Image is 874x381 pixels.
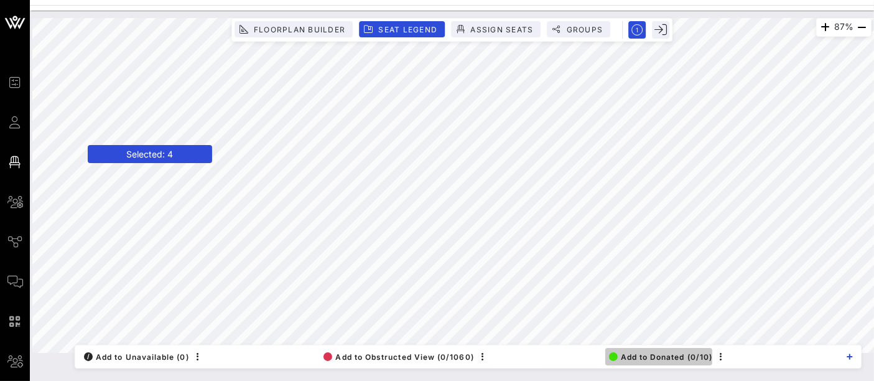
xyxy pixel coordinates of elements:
span: Add to Donated (0/10) [609,352,713,362]
div: 87% [816,18,872,37]
header: Selected: 4 [88,145,212,163]
span: Groups [565,25,603,34]
span: Add to Obstructed View (0/1060) [323,352,473,362]
span: Assign Seats [470,25,533,34]
button: /Add to Unavailable (0) [80,348,189,365]
span: Seat Legend [378,25,437,34]
button: Add to Obstructed View (0/1060) [320,348,473,365]
button: Assign Seats [451,21,541,37]
span: Floorplan Builder [253,25,345,34]
button: Groups [547,21,610,37]
button: Floorplan Builder [235,21,353,37]
span: Add to Unavailable (0) [84,352,189,362]
button: Add to Donated (0/10) [605,348,713,365]
button: Seat Legend [359,21,445,37]
div: / [84,352,93,361]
